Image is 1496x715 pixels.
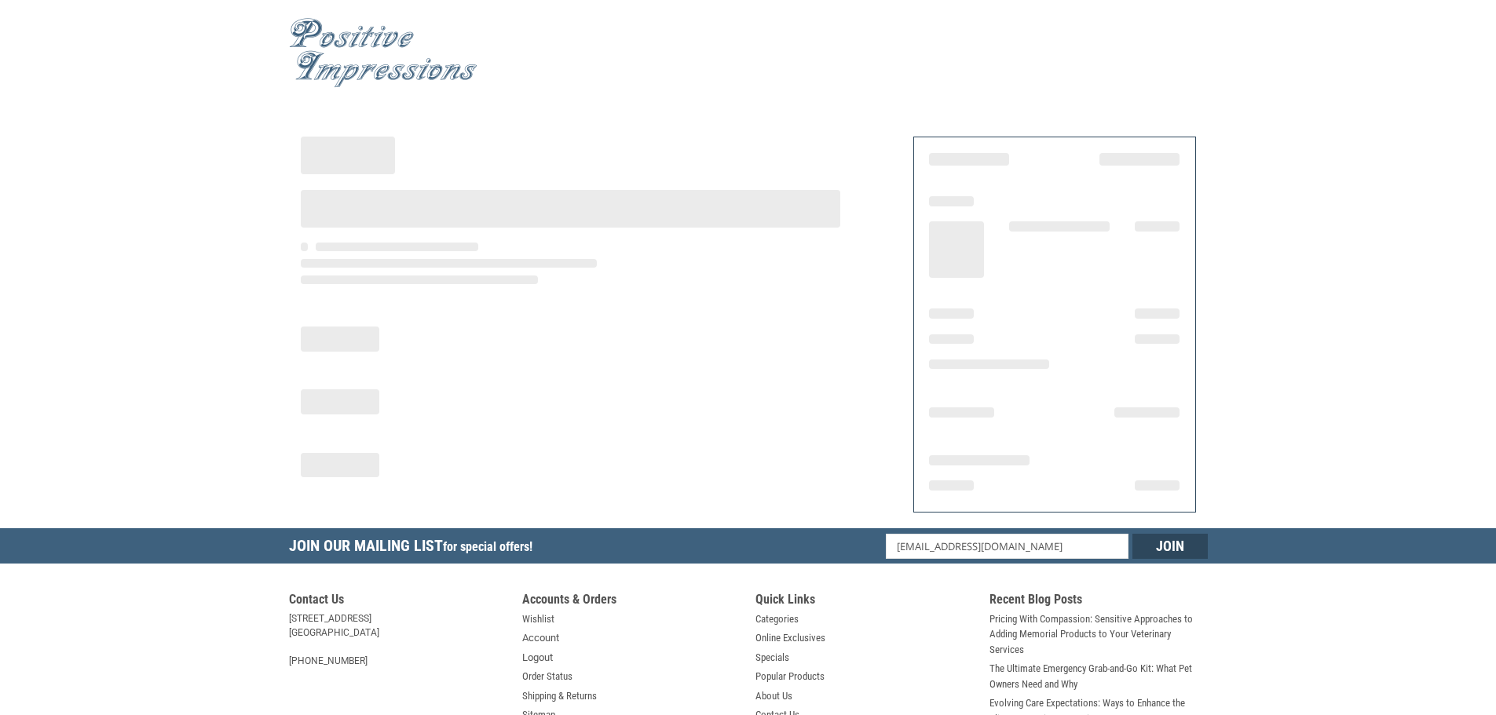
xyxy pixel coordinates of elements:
[522,669,572,684] a: Order Status
[289,611,507,668] address: [STREET_ADDRESS] [GEOGRAPHIC_DATA] [PHONE_NUMBER]
[289,18,477,88] img: Positive Impressions
[522,611,554,627] a: Wishlist
[522,630,559,646] a: Account
[755,611,799,627] a: Categories
[289,592,507,611] h5: Contact Us
[522,688,597,704] a: Shipping & Returns
[989,661,1208,691] a: The Ultimate Emergency Grab-and-Go Kit: What Pet Owners Need and Why
[443,539,532,554] span: for special offers!
[755,650,789,666] a: Specials
[989,611,1208,658] a: Pricing With Compassion: Sensitive Approaches to Adding Memorial Products to Your Veterinary Serv...
[755,592,974,611] h5: Quick Links
[886,534,1128,559] input: Email
[755,688,792,704] a: About Us
[989,592,1208,611] h5: Recent Blog Posts
[522,592,741,611] h5: Accounts & Orders
[522,650,553,666] a: Logout
[755,630,825,646] a: Online Exclusives
[755,669,825,684] a: Popular Products
[1132,534,1208,559] input: Join
[289,528,540,568] h5: Join Our Mailing List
